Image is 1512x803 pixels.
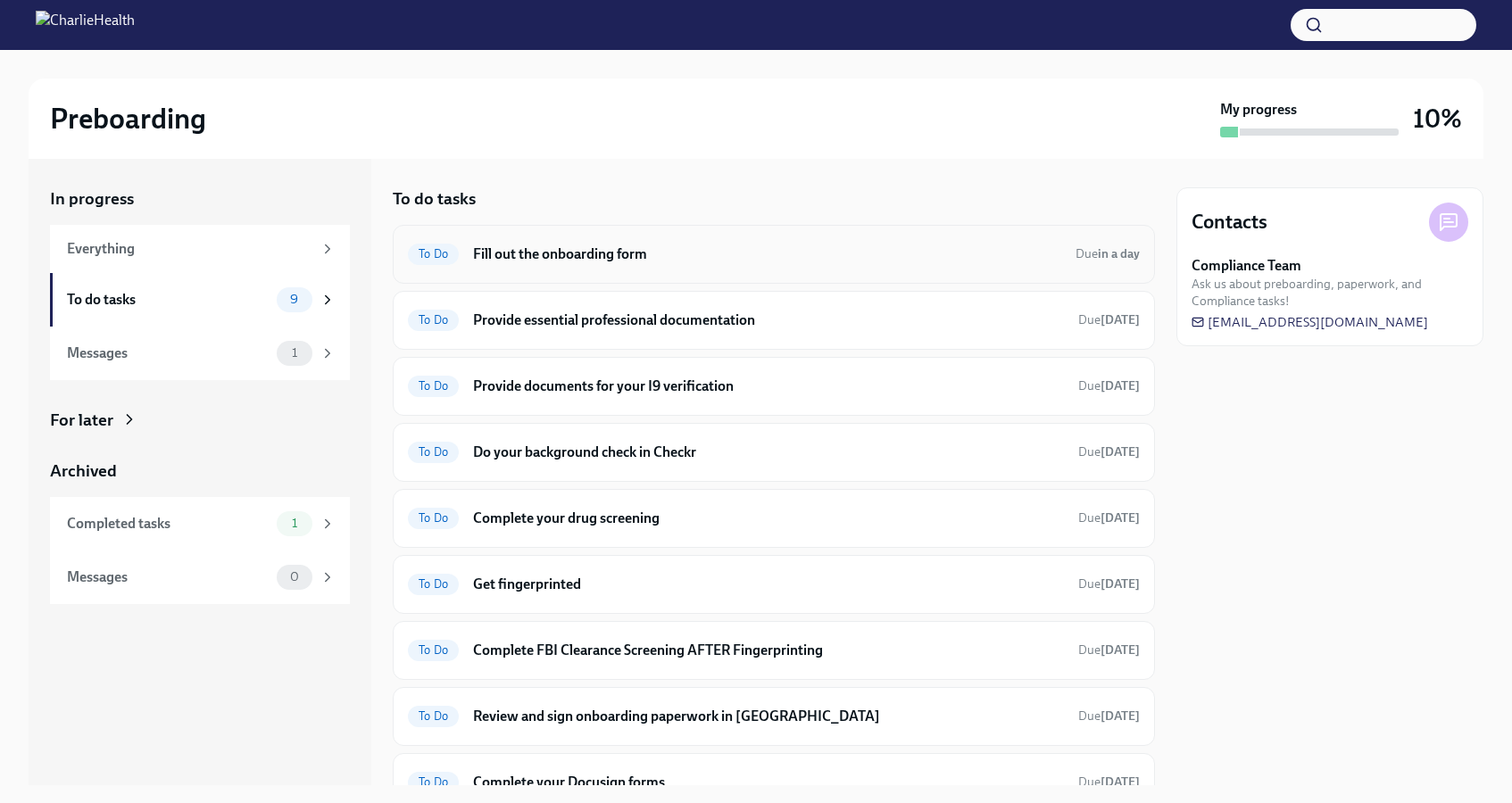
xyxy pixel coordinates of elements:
[473,509,1064,528] h6: Complete your drug screening
[67,514,270,534] div: Completed tasks
[473,641,1064,660] h6: Complete FBI Clearance Screening AFTER Fingerprinting
[408,372,1140,401] a: To DoProvide documents for your I9 verificationDue[DATE]
[279,293,309,306] span: 9
[408,313,459,327] span: To Do
[50,187,350,211] a: In progress
[408,636,1140,665] a: To DoComplete FBI Clearance Screening AFTER FingerprintingDue[DATE]
[1101,642,1140,658] strong: [DATE]
[67,344,270,363] div: Messages
[1220,100,1297,120] strong: My progress
[1192,209,1267,236] h4: Contacts
[408,247,459,261] span: To Do
[408,577,459,591] span: To Do
[1078,510,1140,526] span: Due
[1078,708,1140,724] span: October 2nd, 2025 09:00
[1078,509,1140,526] span: September 26th, 2025 09:00
[473,377,1064,396] h6: Provide documents for your I9 verification
[1101,444,1140,459] strong: [DATE]
[1101,774,1140,790] strong: [DATE]
[1192,276,1468,310] span: Ask us about preboarding, paperwork, and Compliance tasks!
[1078,377,1140,394] span: September 26th, 2025 09:00
[1076,245,1140,262] span: September 24th, 2025 09:00
[393,187,476,211] h5: To do tasks
[408,511,459,525] span: To Do
[1078,576,1140,592] span: Due
[1192,256,1301,276] strong: Compliance Team
[1192,313,1428,331] a: [EMAIL_ADDRESS][DOMAIN_NAME]
[473,310,1064,330] h6: Provide essential professional documentation
[281,346,308,360] span: 1
[1076,246,1140,261] span: Due
[408,445,459,459] span: To Do
[1078,444,1140,459] span: Due
[36,11,135,39] img: CharlieHealth
[1078,575,1140,592] span: September 26th, 2025 09:00
[50,327,350,380] a: Messages1
[67,290,270,310] div: To do tasks
[1101,510,1140,526] strong: [DATE]
[50,497,350,551] a: Completed tasks1
[50,273,350,327] a: To do tasks9
[1101,708,1140,724] strong: [DATE]
[1101,576,1140,592] strong: [DATE]
[1078,774,1140,790] span: Due
[1101,312,1140,327] strong: [DATE]
[408,702,1140,731] a: To DoReview and sign onboarding paperwork in [GEOGRAPHIC_DATA]Due[DATE]
[408,643,459,657] span: To Do
[50,551,350,604] a: Messages0
[473,575,1064,594] h6: Get fingerprinted
[279,570,310,584] span: 0
[408,240,1140,269] a: To DoFill out the onboarding formDuein a day
[408,768,1140,797] a: To DoComplete your Docusign formsDue[DATE]
[1078,642,1140,658] span: September 29th, 2025 09:00
[408,504,1140,533] a: To DoComplete your drug screeningDue[DATE]
[408,379,459,393] span: To Do
[473,773,1064,792] h6: Complete your Docusign forms
[1078,443,1140,460] span: September 22nd, 2025 09:00
[67,567,270,587] div: Messages
[1078,708,1140,724] span: Due
[1078,378,1140,393] span: Due
[1078,774,1140,791] span: September 26th, 2025 09:00
[67,239,312,259] div: Everything
[1078,312,1140,327] span: Due
[408,775,459,789] span: To Do
[408,570,1140,599] a: To DoGet fingerprintedDue[DATE]
[50,225,350,273] a: Everything
[50,409,113,432] div: For later
[1101,378,1140,393] strong: [DATE]
[1098,246,1140,261] strong: in a day
[50,459,350,483] a: Archived
[1078,311,1140,328] span: September 28th, 2025 09:00
[1078,642,1140,658] span: Due
[473,443,1064,462] h6: Do your background check in Checkr
[50,101,206,137] h2: Preboarding
[408,709,459,723] span: To Do
[50,409,350,432] a: For later
[473,244,1061,264] h6: Fill out the onboarding form
[473,707,1064,726] h6: Review and sign onboarding paperwork in [GEOGRAPHIC_DATA]
[1413,103,1462,135] h3: 10%
[408,306,1140,335] a: To DoProvide essential professional documentationDue[DATE]
[408,438,1140,467] a: To DoDo your background check in CheckrDue[DATE]
[281,517,308,530] span: 1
